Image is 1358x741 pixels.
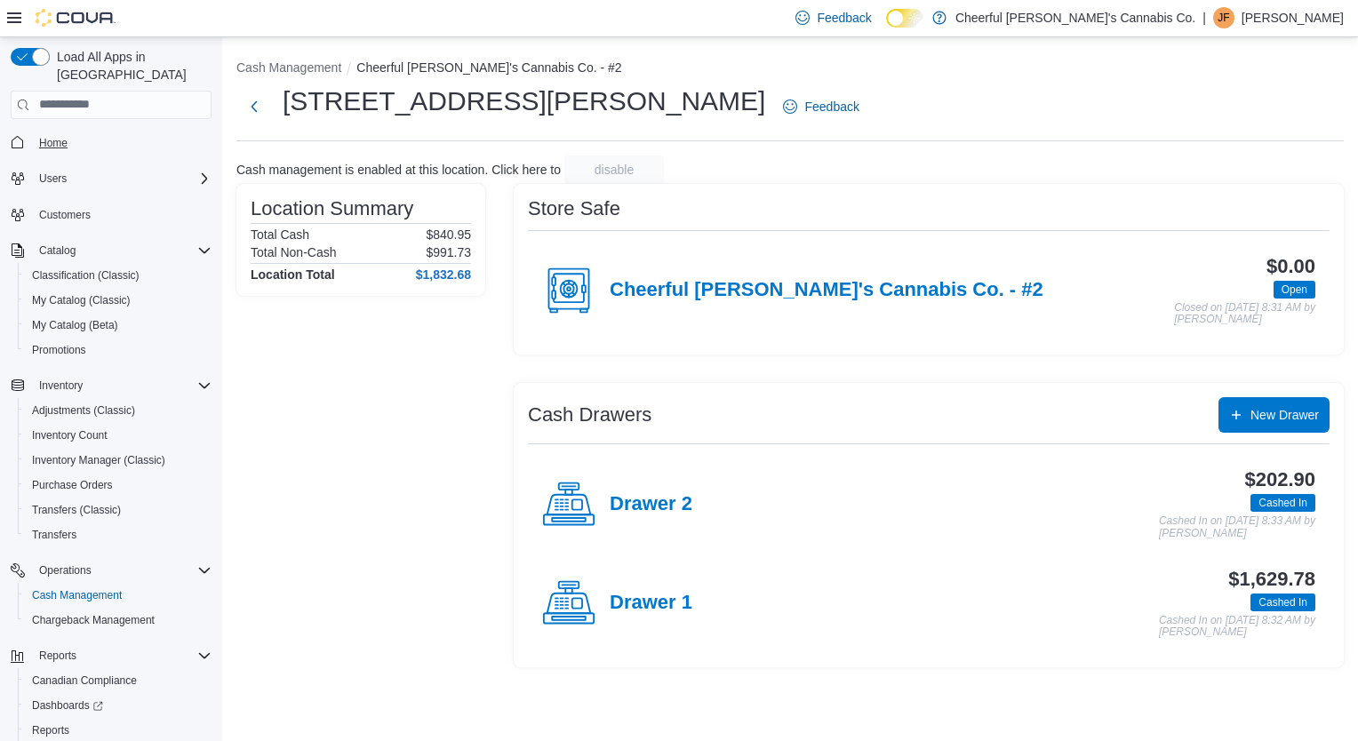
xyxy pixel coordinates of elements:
[32,645,84,666] button: Reports
[1250,594,1315,611] span: Cashed In
[25,315,212,336] span: My Catalog (Beta)
[426,227,471,242] p: $840.95
[39,208,91,222] span: Customers
[1202,7,1206,28] p: |
[25,450,172,471] a: Inventory Manager (Classic)
[25,720,212,741] span: Reports
[236,89,272,124] button: Next
[955,7,1195,28] p: Cheerful [PERSON_NAME]'s Cannabis Co.
[32,293,131,307] span: My Catalog (Classic)
[18,668,219,693] button: Canadian Compliance
[4,643,219,668] button: Reports
[32,588,122,602] span: Cash Management
[32,613,155,627] span: Chargeback Management
[4,130,219,155] button: Home
[1174,302,1315,326] p: Closed on [DATE] 8:31 AM by [PERSON_NAME]
[25,524,84,546] a: Transfers
[32,503,121,517] span: Transfers (Classic)
[1250,406,1319,424] span: New Drawer
[4,202,219,227] button: Customers
[18,448,219,473] button: Inventory Manager (Classic)
[18,693,219,718] a: Dashboards
[32,240,83,261] button: Catalog
[25,450,212,471] span: Inventory Manager (Classic)
[1218,7,1229,28] span: JF
[32,268,140,283] span: Classification (Classic)
[39,243,76,258] span: Catalog
[18,522,219,547] button: Transfers
[32,168,74,189] button: Users
[32,645,212,666] span: Reports
[610,592,692,615] h4: Drawer 1
[32,453,165,467] span: Inventory Manager (Classic)
[1242,7,1344,28] p: [PERSON_NAME]
[25,474,120,496] a: Purchase Orders
[25,499,128,521] a: Transfers (Classic)
[32,698,103,713] span: Dashboards
[32,131,212,154] span: Home
[25,474,212,496] span: Purchase Orders
[32,343,86,357] span: Promotions
[4,373,219,398] button: Inventory
[32,560,99,581] button: Operations
[32,375,90,396] button: Inventory
[283,84,765,119] h1: [STREET_ADDRESS][PERSON_NAME]
[25,695,110,716] a: Dashboards
[18,313,219,338] button: My Catalog (Beta)
[32,203,212,226] span: Customers
[25,499,212,521] span: Transfers (Classic)
[1250,494,1315,512] span: Cashed In
[32,560,212,581] span: Operations
[18,398,219,423] button: Adjustments (Classic)
[25,265,212,286] span: Classification (Classic)
[50,48,212,84] span: Load All Apps in [GEOGRAPHIC_DATA]
[39,649,76,663] span: Reports
[236,60,341,75] button: Cash Management
[251,198,413,219] h3: Location Summary
[25,524,212,546] span: Transfers
[25,670,144,691] a: Canadian Compliance
[236,163,561,177] p: Cash management is enabled at this location. Click here to
[32,403,135,418] span: Adjustments (Classic)
[25,400,142,421] a: Adjustments (Classic)
[39,171,67,186] span: Users
[25,290,212,311] span: My Catalog (Classic)
[4,558,219,583] button: Operations
[356,60,621,75] button: Cheerful [PERSON_NAME]'s Cannabis Co. - #2
[251,227,309,242] h6: Total Cash
[32,375,212,396] span: Inventory
[25,695,212,716] span: Dashboards
[32,240,212,261] span: Catalog
[39,378,83,393] span: Inventory
[1213,7,1234,28] div: Jason Fitzpatrick
[1159,515,1315,539] p: Cashed In on [DATE] 8:33 AM by [PERSON_NAME]
[1228,569,1315,590] h3: $1,629.78
[610,493,692,516] h4: Drawer 2
[25,339,212,361] span: Promotions
[32,318,118,332] span: My Catalog (Beta)
[25,610,212,631] span: Chargeback Management
[528,404,651,426] h3: Cash Drawers
[528,198,620,219] h3: Store Safe
[4,238,219,263] button: Catalog
[39,563,92,578] span: Operations
[251,267,335,282] h4: Location Total
[1258,495,1307,511] span: Cashed In
[595,161,634,179] span: disable
[251,245,337,259] h6: Total Non-Cash
[18,498,219,522] button: Transfers (Classic)
[1218,397,1330,433] button: New Drawer
[236,59,1344,80] nav: An example of EuiBreadcrumbs
[32,723,69,737] span: Reports
[1258,594,1307,610] span: Cashed In
[426,245,471,259] p: $991.73
[18,473,219,498] button: Purchase Orders
[18,608,219,633] button: Chargeback Management
[25,425,115,446] a: Inventory Count
[25,720,76,741] a: Reports
[817,9,871,27] span: Feedback
[32,132,75,154] a: Home
[25,290,138,311] a: My Catalog (Classic)
[1274,281,1315,299] span: Open
[32,168,212,189] span: Users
